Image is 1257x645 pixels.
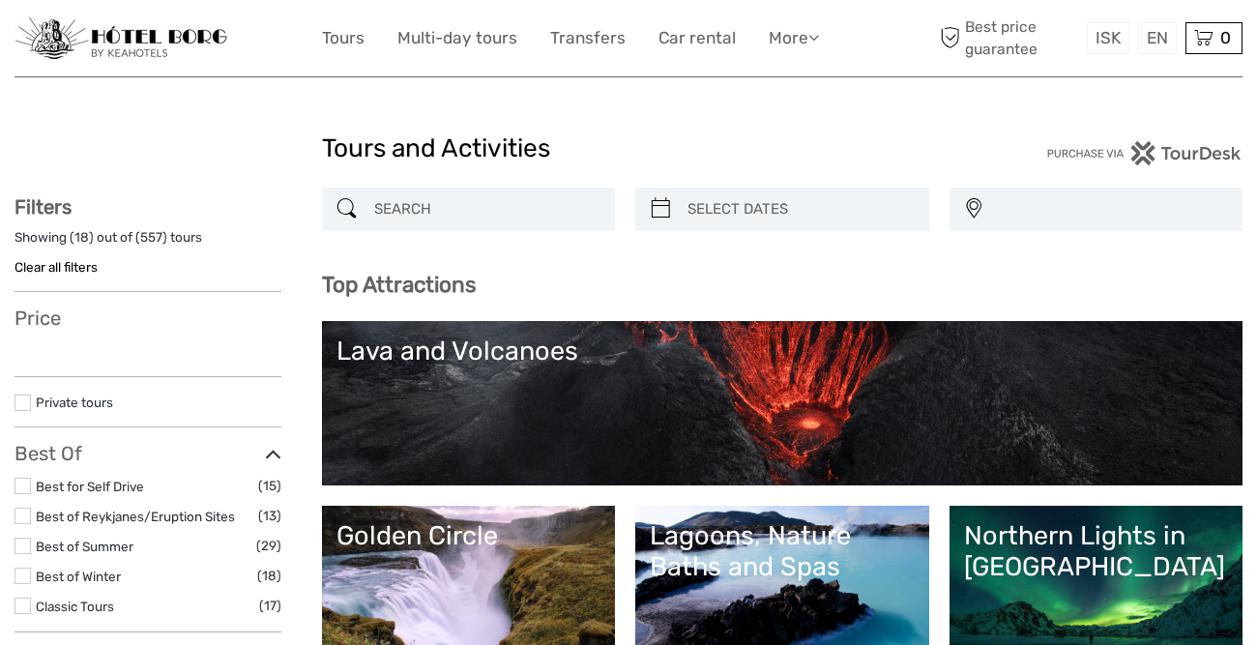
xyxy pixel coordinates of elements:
input: SEARCH [366,192,606,226]
span: (13) [258,505,281,527]
div: Showing ( ) out of ( ) tours [15,228,281,258]
a: Clear all filters [15,259,98,275]
a: Lava and Volcanoes [336,336,1229,471]
div: Golden Circle [336,520,601,551]
span: (17) [259,595,281,617]
input: SELECT DATES [680,192,920,226]
span: Best price guarantee [936,16,1083,59]
a: Transfers [550,24,626,52]
a: More [769,24,819,52]
b: Top Attractions [322,272,476,298]
a: Private tours [36,395,113,410]
div: Lava and Volcanoes [336,336,1229,366]
h3: Best Of [15,442,281,465]
a: Best for Self Drive [36,479,144,494]
a: Car rental [658,24,736,52]
span: 0 [1217,28,1234,47]
label: 557 [140,228,162,247]
div: Northern Lights in [GEOGRAPHIC_DATA] [964,520,1229,583]
h3: Price [15,307,281,330]
span: (29) [256,535,281,557]
a: Best of Winter [36,569,121,584]
span: (15) [258,475,281,497]
span: ISK [1096,28,1121,47]
a: Multi-day tours [397,24,517,52]
h1: Tours and Activities [322,133,936,164]
a: Best of Summer [36,539,133,554]
span: (18) [257,565,281,587]
label: 18 [74,228,89,247]
div: EN [1138,22,1177,54]
a: Best of Reykjanes/Eruption Sites [36,509,235,524]
div: Lagoons, Nature Baths and Spas [650,520,915,583]
a: Tours [322,24,365,52]
strong: Filters [15,195,72,219]
a: Classic Tours [36,599,114,614]
img: PurchaseViaTourDesk.png [1046,141,1242,165]
img: 97-048fac7b-21eb-4351-ac26-83e096b89eb3_logo_small.jpg [15,17,227,60]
